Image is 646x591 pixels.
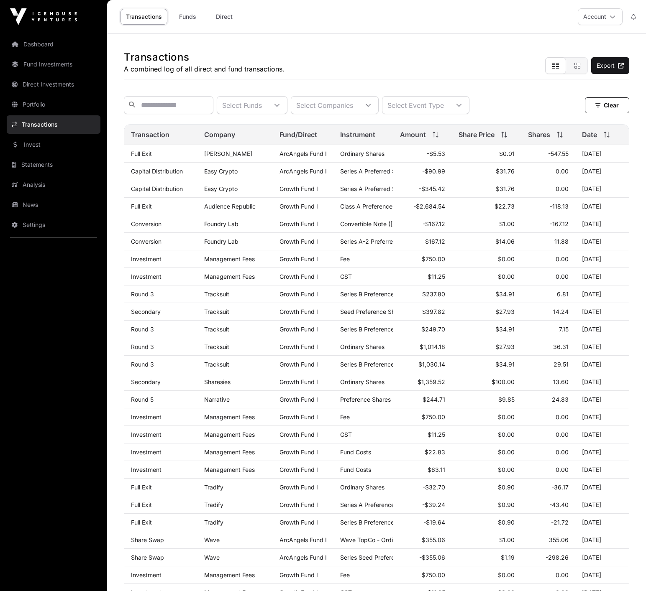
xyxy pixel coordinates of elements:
[575,408,629,426] td: [DATE]
[554,238,569,245] span: 11.88
[393,303,451,321] td: $397.82
[279,238,318,245] a: Growth Fund I
[393,391,451,408] td: $244.71
[7,155,100,174] a: Statements
[340,501,415,508] span: Series A Preference Shares
[131,220,161,227] a: Conversion
[204,326,229,333] a: Tracksuit
[340,220,412,227] span: Convertible Note ([DATE])
[393,408,451,426] td: $750.00
[604,551,646,591] iframe: Chat Widget
[131,343,154,350] a: Round 3
[204,255,266,262] p: Management Fees
[131,255,161,262] a: Investment
[495,326,515,333] span: $34.91
[575,233,629,250] td: [DATE]
[204,308,229,315] a: Tracksuit
[279,396,318,403] a: Growth Fund I
[393,250,451,268] td: $750.00
[171,9,204,25] a: Funds
[591,57,629,74] a: Export
[131,396,154,403] a: Round 5
[204,150,252,157] a: [PERSON_NAME]
[495,238,515,245] span: $14.06
[204,361,229,368] a: Tracksuit
[575,479,629,496] td: [DATE]
[393,461,451,479] td: $63.11
[131,484,152,491] a: Full Exit
[495,361,515,368] span: $34.91
[131,448,161,456] a: Investment
[340,554,425,561] span: Series Seed Preference Shares
[575,373,629,391] td: [DATE]
[131,238,161,245] a: Conversion
[204,203,256,210] a: Audience Republic
[279,185,318,192] a: Growth Fund I
[340,273,352,280] span: GST
[340,326,415,333] span: Series B Preference Shares
[7,55,100,74] a: Fund Investments
[556,448,569,456] span: 0.00
[131,536,164,543] a: Share Swap
[549,501,569,508] span: -43.40
[279,290,318,298] a: Growth Fund I
[279,519,318,526] a: Growth Fund I
[279,378,318,385] a: Growth Fund I
[501,554,515,561] span: $1.19
[393,479,451,496] td: -$32.70
[131,130,169,140] span: Transaction
[553,343,569,350] span: 36.31
[204,554,220,561] a: Wave
[498,273,515,280] span: $0.00
[498,255,515,262] span: $0.00
[575,163,629,180] td: [DATE]
[279,220,318,227] a: Growth Fund I
[340,290,415,298] span: Series B Preference Shares
[10,8,77,25] img: Icehouse Ventures Logo
[393,373,451,391] td: $1,359.52
[499,536,515,543] span: $1.00
[131,501,152,508] a: Full Exit
[279,308,318,315] a: Growth Fund I
[131,554,164,561] a: Share Swap
[575,426,629,443] td: [DATE]
[340,203,413,210] span: Class A Preference Shares
[495,308,515,315] span: $27.93
[204,220,238,227] a: Foundry Lab
[279,273,318,280] a: Growth Fund I
[279,501,318,508] a: Growth Fund I
[393,233,451,250] td: $167.12
[393,514,451,531] td: -$19.64
[575,198,629,215] td: [DATE]
[492,378,515,385] span: $100.00
[279,554,327,561] a: ArcAngels Fund I
[550,220,569,227] span: -167.12
[340,168,408,175] span: Series A Preferred Share
[556,466,569,473] span: 0.00
[575,285,629,303] td: [DATE]
[131,571,161,578] a: Investment
[131,273,161,280] a: Investment
[340,343,385,350] span: Ordinary Shares
[575,250,629,268] td: [DATE]
[124,64,285,74] p: A combined log of all direct and fund transactions.
[204,343,229,350] a: Tracksuit
[556,571,569,578] span: 0.00
[393,531,451,549] td: $355.06
[279,343,318,350] a: Growth Fund I
[204,290,229,298] a: Tracksuit
[340,130,375,140] span: Instrument
[131,519,152,526] a: Full Exit
[204,130,235,140] span: Company
[393,321,451,338] td: $249.70
[204,571,266,578] p: Management Fees
[279,203,318,210] a: Growth Fund I
[498,396,515,403] span: $9.85
[340,448,371,456] span: Fund Costs
[528,130,550,140] span: Shares
[575,496,629,514] td: [DATE]
[279,448,318,456] a: Growth Fund I
[340,185,408,192] span: Series A Preferred Share
[204,396,230,403] a: Narrative
[551,519,569,526] span: -21.72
